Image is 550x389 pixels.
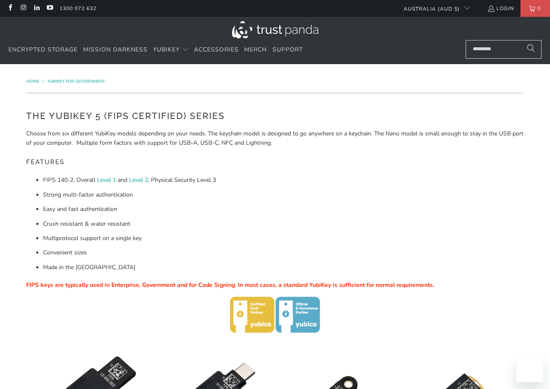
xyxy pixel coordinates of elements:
[487,4,514,13] a: Login
[6,5,13,12] a: Trust Panda Australia on Facebook
[83,40,148,60] a: Mission Darkness
[26,154,524,170] h5: Features
[83,46,148,54] span: Mission Darkness
[46,5,53,12] a: Trust Panda Australia on YouTube
[43,176,524,185] li: FIPS 140-2, Overall and , Physical Security Level 3
[43,190,524,200] li: Strong multi-factor authentication
[153,46,180,54] span: YubiKey
[153,40,189,60] summary: YubiKey
[26,109,524,123] h2: The YubiKey 5 (FIPS Certified) Series
[43,234,524,243] li: Multiprotocol support on a single key
[26,281,434,289] span: FIPS keys are typically used in Enterprise, Government and for Code Signing. In most cases, a sta...
[43,263,524,272] li: Made in the [GEOGRAPHIC_DATA]
[26,129,524,148] p: Choose from six different YubiKey models depending on your needs. The keychain model is designed ...
[59,4,97,13] a: 1300 072 632
[8,46,78,54] span: Encrypted Storage
[43,219,524,229] li: Crush resistant & water resistant
[244,40,267,60] a: Merch
[244,46,267,54] span: Merch
[43,78,44,84] span: /
[8,40,78,60] a: Encrypted Storage
[466,40,542,59] input: Search...
[43,248,524,257] li: Convenient sizes
[26,78,39,84] span: Home
[8,40,303,60] nav: Translation missing: en.navigation.header.main_nav
[232,21,318,38] img: Trust Panda Australia
[97,176,116,184] a: Level 1
[516,355,543,382] iframe: Button to launch messaging window
[194,40,239,60] a: Accessories
[26,78,40,84] a: Home
[19,5,27,12] a: Trust Panda Australia on Instagram
[520,40,542,59] button: Search
[194,46,239,54] span: Accessories
[47,78,105,84] a: YubiKey for Government
[33,5,40,12] a: Trust Panda Australia on LinkedIn
[129,176,148,184] a: Level 2
[272,46,303,54] span: Support
[272,40,303,60] a: Support
[43,205,524,214] li: Easy and fast authentication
